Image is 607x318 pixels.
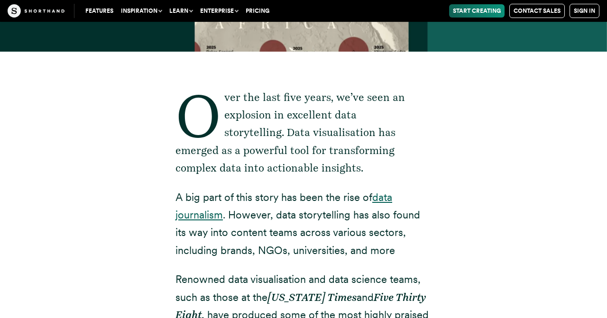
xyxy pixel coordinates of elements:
em: [US_STATE] Times [267,291,357,303]
p: Over the last five years, we’ve seen an explosion in excellent data storytelling. Data visualisat... [175,89,432,177]
a: Start Creating [449,4,505,18]
a: Sign in [570,4,599,18]
button: Inspiration [117,4,166,18]
a: Pricing [242,4,273,18]
p: A big part of this story has been the rise of . However, data storytelling has also found its way... [175,189,432,260]
a: Contact Sales [509,4,565,18]
button: Enterprise [196,4,242,18]
img: The Craft [8,4,64,18]
a: Features [82,4,117,18]
button: Learn [166,4,196,18]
